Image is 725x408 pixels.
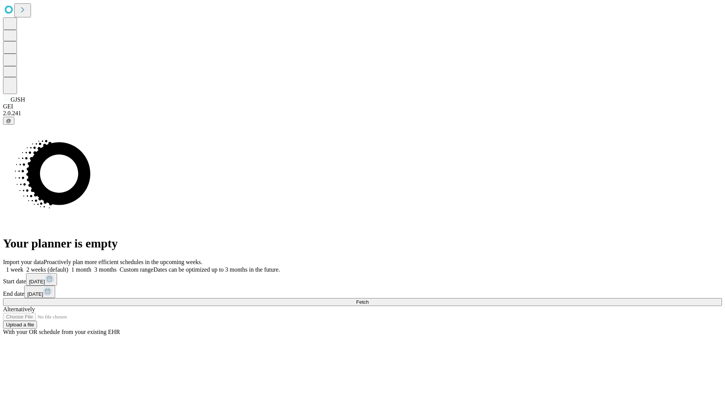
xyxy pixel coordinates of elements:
span: Import your data [3,259,44,265]
span: @ [6,118,11,124]
span: With your OR schedule from your existing EHR [3,329,120,335]
button: Fetch [3,298,722,306]
span: Custom range [120,266,153,273]
span: 1 week [6,266,23,273]
span: 2 weeks (default) [26,266,68,273]
span: Proactively plan more efficient schedules in the upcoming weeks. [44,259,202,265]
div: GEI [3,103,722,110]
span: Alternatively [3,306,35,312]
span: 3 months [94,266,117,273]
button: [DATE] [26,273,57,286]
span: Dates can be optimized up to 3 months in the future. [153,266,280,273]
div: Start date [3,273,722,286]
div: End date [3,286,722,298]
span: [DATE] [29,279,45,284]
button: @ [3,117,14,125]
div: 2.0.241 [3,110,722,117]
h1: Your planner is empty [3,236,722,250]
span: [DATE] [27,291,43,297]
button: [DATE] [24,286,55,298]
span: Fetch [356,299,369,305]
button: Upload a file [3,321,37,329]
span: 1 month [71,266,91,273]
span: GJSH [11,96,25,103]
